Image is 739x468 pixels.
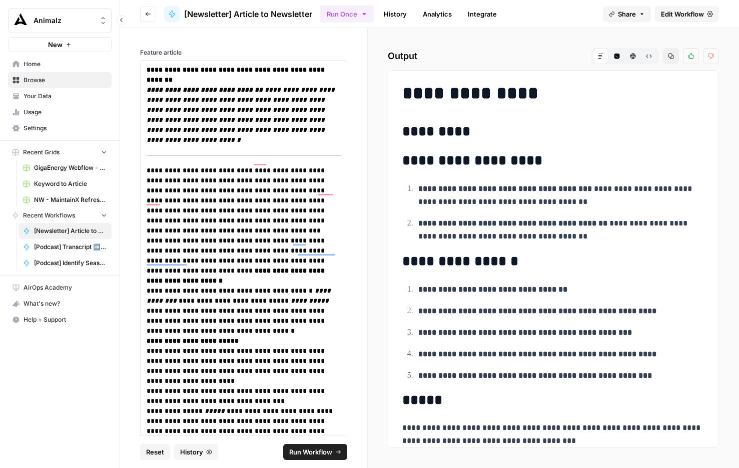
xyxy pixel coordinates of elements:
a: Integrate [462,6,503,22]
span: Settings [24,124,107,133]
span: Edit Workflow [661,9,704,19]
a: Your Data [8,88,112,104]
button: New [8,37,112,52]
a: AirOps Academy [8,280,112,296]
span: Help + Support [24,315,107,324]
span: Browse [24,76,107,85]
a: Browse [8,72,112,88]
a: Home [8,56,112,72]
button: Run Once [320,6,374,23]
a: Edit Workflow [655,6,719,22]
span: [Podcast] Transcript ➡️ Article ➡️ Social Post [34,243,107,252]
span: Home [24,60,107,69]
span: Recent Grids [23,148,60,157]
div: What's new? [9,296,111,311]
span: Run Workflow [289,447,332,457]
span: Reset [146,447,164,457]
span: Your Data [24,92,107,101]
span: Animalz [34,16,94,26]
span: Usage [24,108,107,117]
span: GigaEnergy Webflow - Shop Inventories [34,163,107,172]
button: Reset [140,444,170,460]
a: Settings [8,120,112,136]
a: Keyword to Article [19,176,112,192]
img: Animalz Logo [12,12,30,30]
button: Help + Support [8,312,112,328]
span: [Newsletter] Article to Newsletter [34,226,107,236]
span: NW - MaintainX Refresh Workflow [34,195,107,204]
span: [Podcast] Identify Season Quotes & Topics [34,259,107,268]
button: What's new? [8,296,112,312]
span: History [180,447,203,457]
a: [Newsletter] Article to Newsletter [164,6,312,22]
h2: Output [388,48,719,64]
button: Recent Workflows [8,208,112,223]
button: Share [603,6,651,22]
a: Analytics [417,6,458,22]
span: Share [618,9,636,19]
a: History [378,6,413,22]
a: GigaEnergy Webflow - Shop Inventories [19,160,112,176]
button: History [174,444,218,460]
a: [Newsletter] Article to Newsletter [19,223,112,239]
span: Recent Workflows [23,211,75,220]
button: Recent Grids [8,145,112,160]
span: Keyword to Article [34,179,107,188]
a: NW - MaintainX Refresh Workflow [19,192,112,208]
a: [Podcast] Transcript ➡️ Article ➡️ Social Post [19,239,112,255]
span: New [48,40,63,50]
span: AirOps Academy [24,283,107,292]
a: [Podcast] Identify Season Quotes & Topics [19,255,112,271]
span: [Newsletter] Article to Newsletter [184,8,312,20]
button: Workspace: Animalz [8,8,112,33]
button: Run Workflow [283,444,347,460]
a: Usage [8,104,112,120]
label: Feature article [140,48,347,57]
